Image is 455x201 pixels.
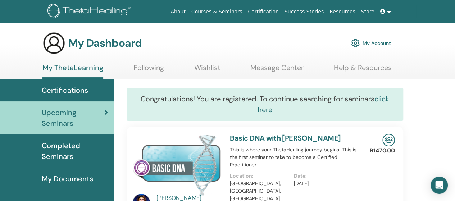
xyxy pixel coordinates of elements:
a: Wishlist [194,63,220,77]
a: Success Stories [282,5,327,18]
a: Help & Resources [334,63,392,77]
a: Certification [245,5,281,18]
img: Basic DNA [133,134,221,196]
p: This is where your ThetaHealing journey begins. This is the first seminar to take to become a Cer... [230,146,358,169]
div: Congratulations! You are registered. To continue searching for seminars [127,88,403,121]
a: Following [133,63,164,77]
img: logo.png [47,4,133,20]
span: Upcoming Seminars [42,107,104,129]
span: Completed Seminars [42,140,108,162]
div: Open Intercom Messenger [431,177,448,194]
p: Location : [230,172,289,180]
p: Date : [294,172,353,180]
img: cog.svg [351,37,360,49]
a: My ThetaLearning [42,63,103,79]
a: Message Center [250,63,304,77]
img: generic-user-icon.jpg [42,32,65,55]
span: Certifications [42,85,88,96]
p: [DATE] [294,180,353,187]
a: My Account [351,35,391,51]
h3: My Dashboard [68,37,142,50]
a: Resources [327,5,358,18]
a: Courses & Seminars [188,5,245,18]
p: R1470.00 [370,146,395,155]
span: My Documents [42,173,93,184]
a: Basic DNA with [PERSON_NAME] [230,133,341,143]
a: About [168,5,188,18]
a: Store [358,5,377,18]
img: In-Person Seminar [382,134,395,146]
